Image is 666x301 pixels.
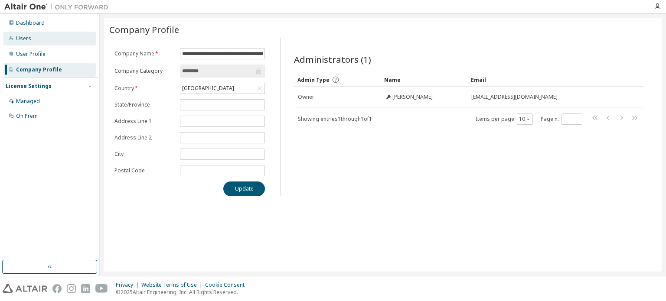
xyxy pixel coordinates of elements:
[471,73,619,87] div: Email
[205,282,250,288] div: Cookie Consent
[294,53,371,65] span: Administrators (1)
[52,284,62,293] img: facebook.svg
[16,19,45,26] div: Dashboard
[181,84,235,93] div: [GEOGRAPHIC_DATA]
[95,284,108,293] img: youtube.svg
[223,181,265,196] button: Update
[114,167,175,174] label: Postal Code
[298,115,372,123] span: Showing entries 1 through 1 of 1
[16,98,40,105] div: Managed
[16,113,38,120] div: On Prem
[114,134,175,141] label: Address Line 2
[114,101,175,108] label: State/Province
[114,85,175,92] label: Country
[298,94,314,100] span: Owner
[6,83,52,90] div: License Settings
[141,282,205,288] div: Website Terms of Use
[384,73,464,87] div: Name
[3,284,47,293] img: altair_logo.svg
[4,3,113,11] img: Altair One
[180,83,264,94] div: [GEOGRAPHIC_DATA]
[16,35,31,42] div: Users
[109,23,179,36] span: Company Profile
[519,116,531,123] button: 10
[114,118,175,125] label: Address Line 1
[81,284,90,293] img: linkedin.svg
[476,113,533,125] span: Items per page
[16,66,62,73] div: Company Profile
[116,282,141,288] div: Privacy
[297,76,330,84] span: Admin Type
[114,151,175,158] label: City
[392,94,433,100] span: [PERSON_NAME]
[16,51,46,58] div: User Profile
[114,50,175,57] label: Company Name
[114,68,175,74] label: Company Category
[67,284,76,293] img: instagram.svg
[541,113,582,125] span: Page n.
[471,94,558,100] span: [EMAIL_ADDRESS][DOMAIN_NAME]
[116,288,250,296] p: © 2025 Altair Engineering, Inc. All Rights Reserved.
